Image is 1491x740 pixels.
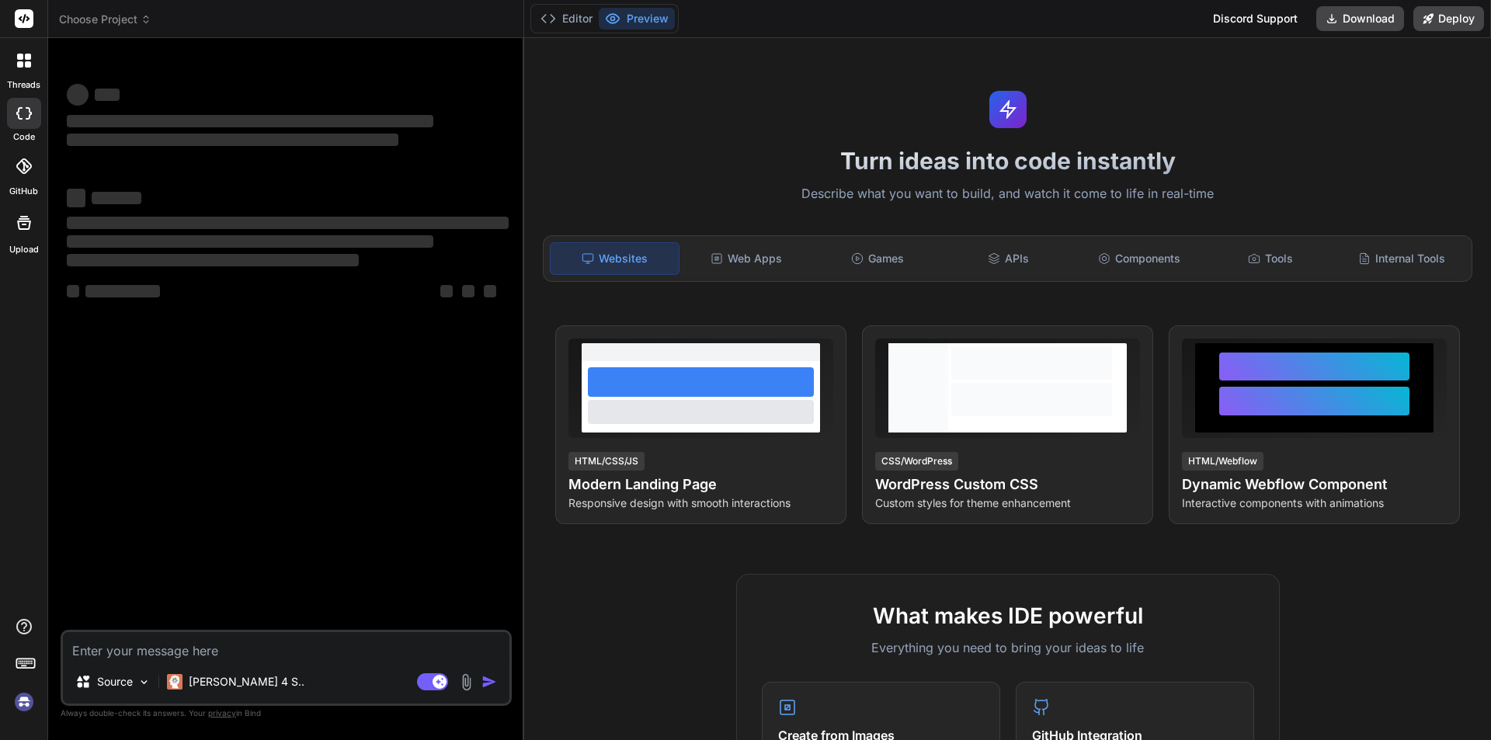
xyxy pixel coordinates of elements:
[137,676,151,689] img: Pick Models
[875,474,1140,495] h4: WordPress Custom CSS
[67,134,398,146] span: ‌
[67,285,79,297] span: ‌
[9,185,38,198] label: GitHub
[1316,6,1404,31] button: Download
[85,285,160,297] span: ‌
[534,8,599,30] button: Editor
[944,242,1072,275] div: APIs
[97,674,133,690] p: Source
[1204,6,1307,31] div: Discord Support
[875,452,958,471] div: CSS/WordPress
[9,243,39,256] label: Upload
[59,12,151,27] span: Choose Project
[1182,474,1447,495] h4: Dynamic Webflow Component
[67,84,89,106] span: ‌
[481,674,497,690] img: icon
[762,599,1254,632] h2: What makes IDE powerful
[1207,242,1335,275] div: Tools
[67,254,359,266] span: ‌
[762,638,1254,657] p: Everything you need to bring your ideas to life
[1413,6,1484,31] button: Deploy
[457,673,475,691] img: attachment
[683,242,811,275] div: Web Apps
[599,8,675,30] button: Preview
[568,474,833,495] h4: Modern Landing Page
[568,495,833,511] p: Responsive design with smooth interactions
[67,115,433,127] span: ‌
[550,242,679,275] div: Websites
[11,689,37,715] img: signin
[814,242,942,275] div: Games
[1182,495,1447,511] p: Interactive components with animations
[568,452,645,471] div: HTML/CSS/JS
[67,217,509,229] span: ‌
[1076,242,1204,275] div: Components
[61,706,512,721] p: Always double-check its answers. Your in Bind
[440,285,453,297] span: ‌
[13,130,35,144] label: code
[67,235,433,248] span: ‌
[189,674,304,690] p: [PERSON_NAME] 4 S..
[533,184,1482,204] p: Describe what you want to build, and watch it come to life in real-time
[208,708,236,717] span: privacy
[95,89,120,101] span: ‌
[875,495,1140,511] p: Custom styles for theme enhancement
[533,147,1482,175] h1: Turn ideas into code instantly
[1337,242,1465,275] div: Internal Tools
[484,285,496,297] span: ‌
[167,674,182,690] img: Claude 4 Sonnet
[67,189,85,207] span: ‌
[462,285,474,297] span: ‌
[92,192,141,204] span: ‌
[1182,452,1263,471] div: HTML/Webflow
[7,78,40,92] label: threads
